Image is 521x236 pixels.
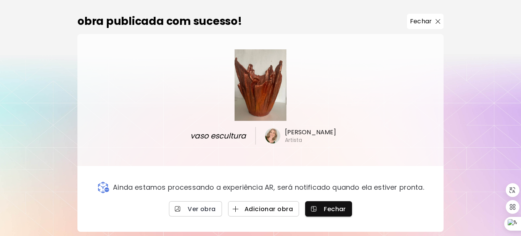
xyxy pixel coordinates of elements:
[285,128,336,137] h6: [PERSON_NAME]
[188,130,246,142] span: vaso escultura
[175,205,216,213] span: Ver obra
[169,201,222,216] a: Ver obra
[228,201,299,216] button: Adicionar obra
[234,205,293,213] span: Adicionar obra
[285,137,302,143] h6: Artista
[311,205,346,213] span: Fechar
[235,49,287,121] img: large.webp
[305,201,352,216] button: Fechar
[77,13,242,29] h2: obra publicada com sucesso!
[113,183,424,192] p: Ainda estamos processando a experiência AR, será notificado quando ela estiver pronta.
